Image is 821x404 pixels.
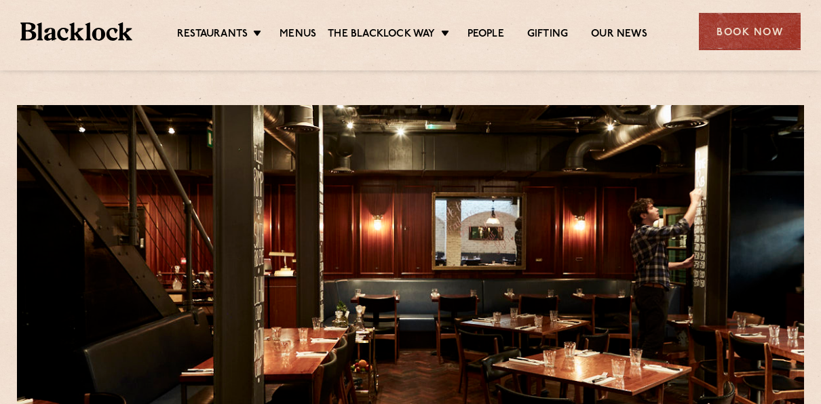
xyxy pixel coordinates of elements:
[467,28,504,43] a: People
[527,28,568,43] a: Gifting
[280,28,316,43] a: Menus
[591,28,647,43] a: Our News
[20,22,132,41] img: BL_Textured_Logo-footer-cropped.svg
[177,28,248,43] a: Restaurants
[699,13,801,50] div: Book Now
[328,28,435,43] a: The Blacklock Way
